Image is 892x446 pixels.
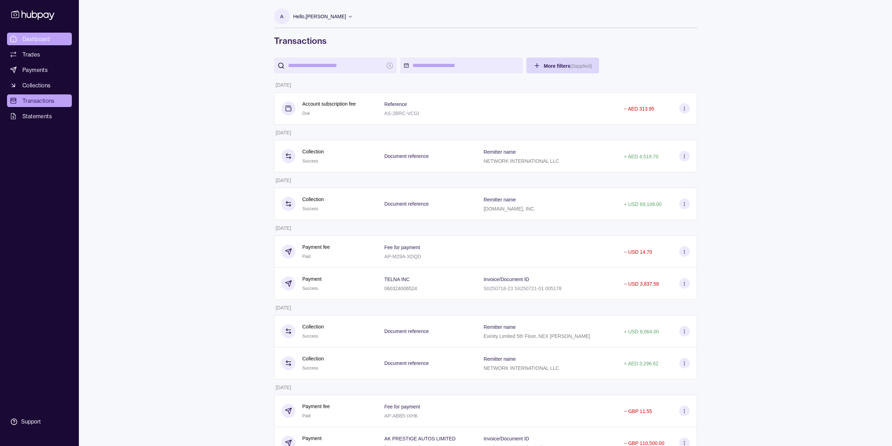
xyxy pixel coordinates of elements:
[22,66,48,74] span: Payments
[384,245,420,250] p: Fee for payment
[7,94,72,107] a: Transactions
[276,225,291,231] p: [DATE]
[484,149,516,155] p: Remitter name
[484,365,559,371] p: NETWORK INTERNATIONAL LLC
[484,158,559,164] p: NETWORK INTERNATIONAL LLC
[280,13,283,20] p: A
[544,63,592,69] span: More filters
[526,58,599,73] button: More filters(0applied)
[7,48,72,61] a: Trades
[484,197,516,202] p: Remitter name
[302,355,324,362] p: Collection
[302,413,311,418] span: Paid
[624,249,652,255] p: − USD 14.70
[384,277,409,282] p: TELNA INC
[624,106,654,112] p: − AED 313.95
[302,159,318,164] span: Success
[624,154,658,159] p: + AED 4,519.70
[484,324,516,330] p: Remitter name
[384,404,420,410] p: Fee for payment
[384,360,429,366] p: Document reference
[302,286,318,291] span: Success
[624,329,659,334] p: + USD 8,064.00
[624,201,662,207] p: + USD 69,108.00
[624,440,664,446] p: − GBP 110,500.00
[22,96,55,105] span: Transactions
[384,201,429,207] p: Document reference
[624,281,659,287] p: − USD 3,837.58
[384,436,456,441] p: AK PRESTIGE AUTOS LIMITED
[384,101,407,107] p: Reference
[570,63,592,69] p: ( 0 applied)
[302,243,330,251] p: Payment fee
[22,112,52,120] span: Statements
[384,254,421,259] p: AP-M29A-XDQD
[7,414,72,429] a: Support
[302,434,322,442] p: Payment
[302,366,318,371] span: Success
[302,148,324,155] p: Collection
[302,275,322,283] p: Payment
[7,110,72,122] a: Statements
[22,81,50,89] span: Collections
[22,35,50,43] span: Dashboard
[302,206,318,211] span: Success
[384,413,418,419] p: AP-ABB5-IXHK
[484,286,562,291] p: SII250718-23 SII250721-01 005178
[484,436,529,441] p: Invoice/Document ID
[288,58,383,73] input: search
[276,178,291,183] p: [DATE]
[384,286,417,291] p: 060324006524
[302,334,318,339] span: Success
[302,100,356,108] p: Account subscription fee
[276,385,291,390] p: [DATE]
[384,111,419,116] p: AS-2BRC-VCGI
[276,82,291,88] p: [DATE]
[274,35,697,46] h1: Transactions
[624,408,652,414] p: − GBP 11.55
[484,333,590,339] p: Exinity Limited 5th Floor, NEX [PERSON_NAME]
[276,305,291,311] p: [DATE]
[384,153,429,159] p: Document reference
[484,356,516,362] p: Remitter name
[7,33,72,45] a: Dashboard
[276,130,291,135] p: [DATE]
[384,328,429,334] p: Document reference
[302,402,330,410] p: Payment fee
[7,79,72,92] a: Collections
[7,64,72,76] a: Payments
[22,50,40,59] span: Trades
[302,254,311,259] span: Paid
[484,277,529,282] p: Invoice/Document ID
[624,361,658,366] p: + AED 3,296.62
[302,323,324,331] p: Collection
[302,195,324,203] p: Collection
[484,206,536,212] p: [DOMAIN_NAME], INC.
[21,418,41,426] div: Support
[302,111,310,116] span: Due
[293,13,346,20] p: Hello, [PERSON_NAME]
